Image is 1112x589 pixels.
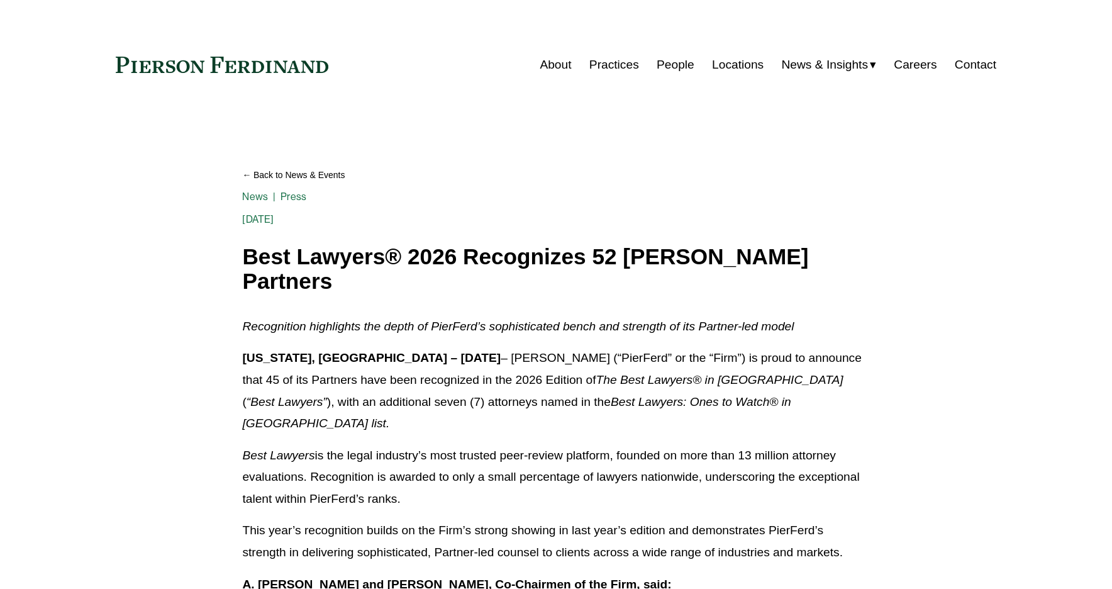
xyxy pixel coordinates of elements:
[281,191,306,203] a: Press
[712,53,764,77] a: Locations
[242,245,869,293] h1: Best Lawyers® 2026 Recognizes 52 [PERSON_NAME] Partners
[247,395,327,408] em: “Best Lawyers”
[781,53,876,77] a: folder dropdown
[894,53,937,77] a: Careers
[242,347,869,434] p: – [PERSON_NAME] (“PierFerd” or the “Firm”) is proud to announce that 45 of its Partners have been...
[242,445,869,510] p: is the legal industry’s most trusted peer-review platform, founded on more than 13 million attorn...
[242,351,501,364] strong: [US_STATE], [GEOGRAPHIC_DATA] – [DATE]
[242,449,314,462] em: Best Lawyers
[242,520,869,563] p: This year’s recognition builds on the Firm’s strong showing in last year’s edition and demonstrat...
[242,213,274,225] span: [DATE]
[242,164,869,186] a: Back to News & Events
[540,53,571,77] a: About
[657,53,694,77] a: People
[955,53,996,77] a: Contact
[242,191,268,203] a: News
[589,53,639,77] a: Practices
[596,373,843,386] em: The Best Lawyers® in [GEOGRAPHIC_DATA]
[242,320,794,333] em: Recognition highlights the depth of PierFerd’s sophisticated bench and strength of its Partner-le...
[781,54,868,76] span: News & Insights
